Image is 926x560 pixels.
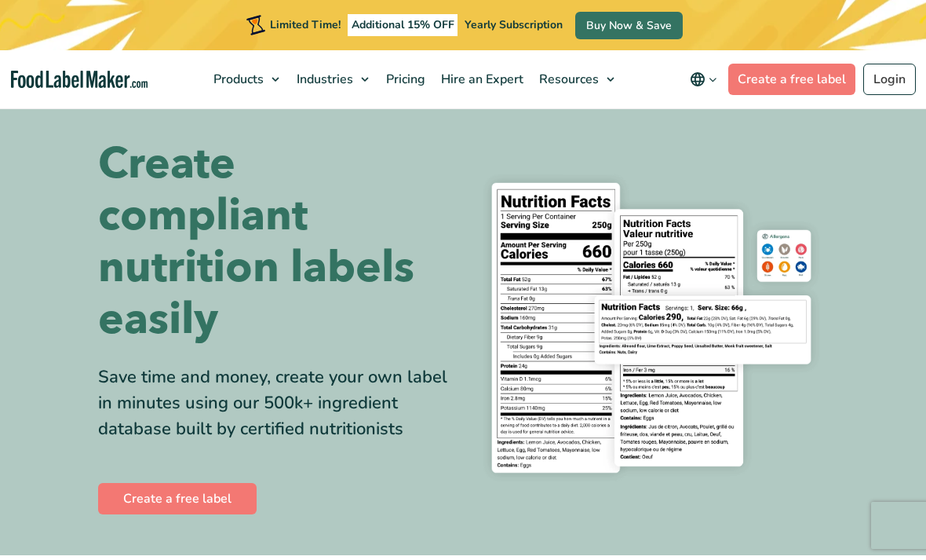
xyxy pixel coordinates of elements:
[534,71,600,88] span: Resources
[270,17,341,32] span: Limited Time!
[204,50,287,108] a: Products
[465,17,563,32] span: Yearly Subscription
[863,64,916,95] a: Login
[98,364,451,442] div: Save time and money, create your own label in minutes using our 500k+ ingredient database built b...
[381,71,427,88] span: Pricing
[292,71,355,88] span: Industries
[348,14,458,36] span: Additional 15% OFF
[98,483,257,514] a: Create a free label
[377,50,432,108] a: Pricing
[436,71,525,88] span: Hire an Expert
[209,71,265,88] span: Products
[530,50,622,108] a: Resources
[575,12,683,39] a: Buy Now & Save
[728,64,855,95] a: Create a free label
[287,50,377,108] a: Industries
[432,50,530,108] a: Hire an Expert
[98,138,451,346] h1: Create compliant nutrition labels easily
